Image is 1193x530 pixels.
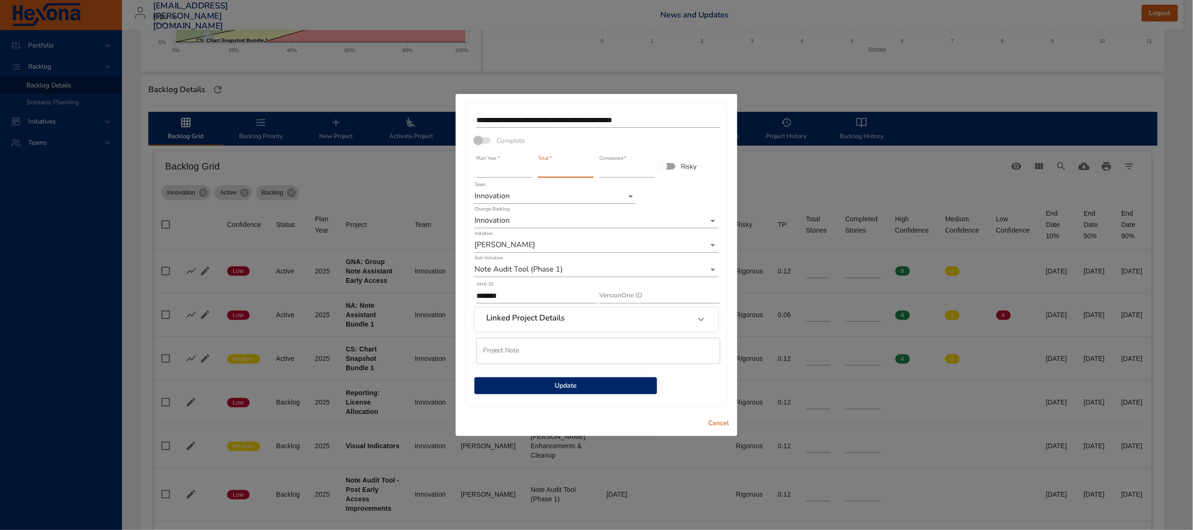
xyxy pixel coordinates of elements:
span: Risky [681,162,696,171]
div: Linked Project Details [475,308,718,331]
span: Complete [497,136,525,146]
div: Innovation [474,213,719,228]
label: Plan Year [476,156,500,161]
label: Completed [599,156,627,161]
div: [PERSON_NAME] [474,238,719,253]
label: Change Backlog [474,207,510,212]
button: Update [474,377,657,395]
span: Update [482,380,650,392]
label: Sub Initiative [474,256,503,261]
div: Note Audit Tool (Phase 1) [474,262,719,277]
label: Initiative [474,231,493,236]
label: Team [474,182,486,187]
div: Innovation [474,189,636,204]
label: AHA ID [476,282,494,287]
label: Total [538,156,552,161]
span: Cancel [707,418,730,429]
h6: Linked Project Details [486,313,565,323]
button: Cancel [704,415,734,432]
